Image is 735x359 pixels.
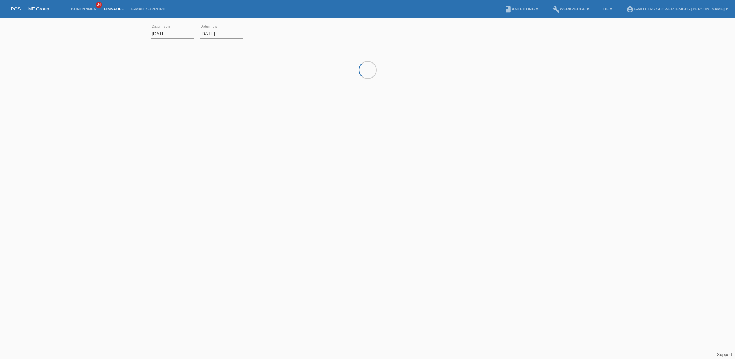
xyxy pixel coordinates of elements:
[626,6,634,13] i: account_circle
[100,7,127,11] a: Einkäufe
[717,352,732,357] a: Support
[549,7,592,11] a: buildWerkzeuge ▾
[623,7,731,11] a: account_circleE-Motors Schweiz GmbH - [PERSON_NAME] ▾
[501,7,542,11] a: bookAnleitung ▾
[600,7,616,11] a: DE ▾
[128,7,169,11] a: E-Mail Support
[504,6,512,13] i: book
[552,6,560,13] i: build
[67,7,100,11] a: Kund*innen
[96,2,102,8] span: 34
[11,6,49,12] a: POS — MF Group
